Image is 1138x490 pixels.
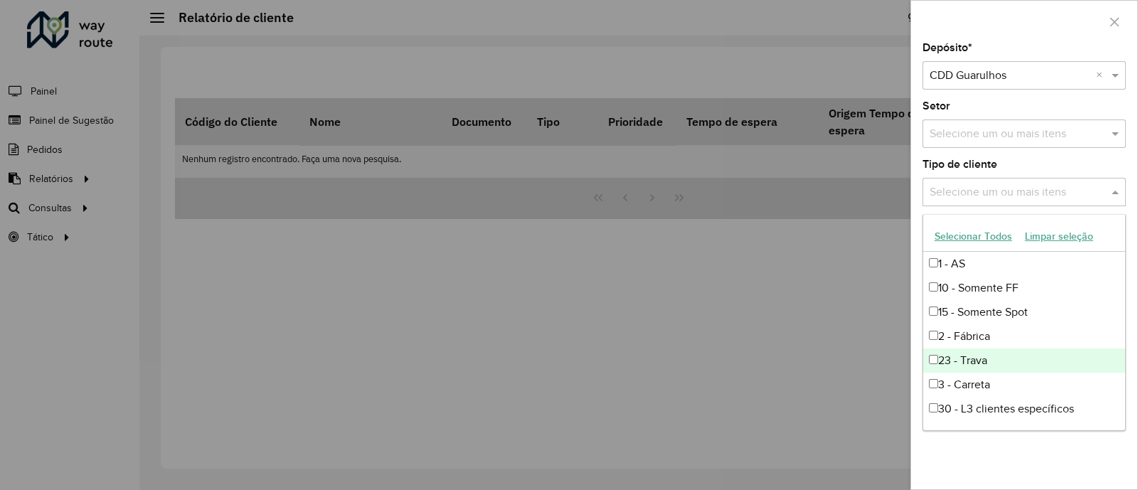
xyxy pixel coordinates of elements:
div: 1 - AS [923,252,1125,276]
label: Depósito [922,39,972,56]
ng-dropdown-panel: Options list [922,214,1126,431]
div: 23 - Trava [923,348,1125,373]
button: Selecionar Todos [928,225,1019,247]
div: 30 - L3 clientes específicos [923,397,1125,421]
div: 4 - Vespertina [923,421,1125,445]
label: Setor [922,97,950,114]
button: Limpar seleção [1019,225,1100,247]
div: 2 - Fábrica [923,324,1125,348]
div: 10 - Somente FF [923,276,1125,300]
div: 15 - Somente Spot [923,300,1125,324]
span: Clear all [1096,67,1108,84]
label: Tipo de cliente [922,156,997,173]
div: 3 - Carreta [923,373,1125,397]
